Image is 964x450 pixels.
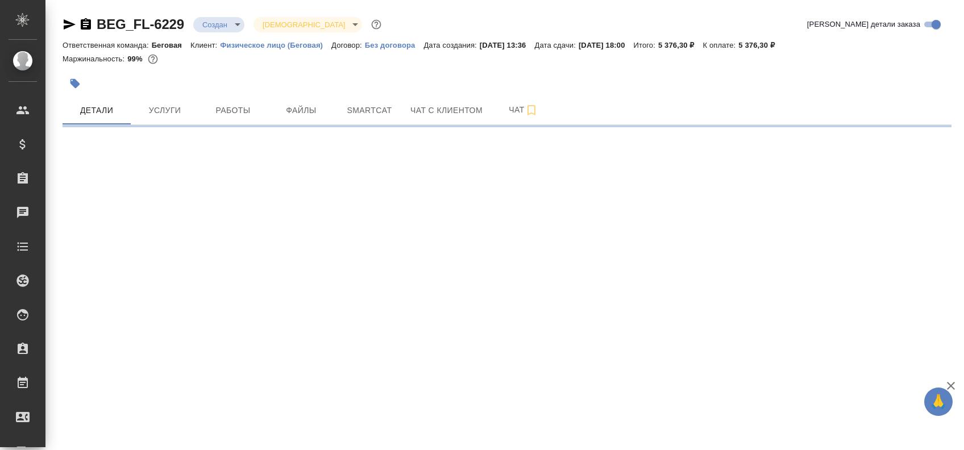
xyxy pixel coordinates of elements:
[410,103,483,118] span: Чат с клиентом
[369,17,384,32] button: Доп статусы указывают на важность/срочность заказа
[138,103,192,118] span: Услуги
[658,41,703,49] p: 5 376,30 ₽
[924,388,953,416] button: 🙏
[738,41,783,49] p: 5 376,30 ₽
[534,41,578,49] p: Дата сдачи:
[703,41,739,49] p: К оплате:
[365,41,424,49] p: Без договора
[199,20,231,30] button: Создан
[193,17,244,32] div: Создан
[525,103,538,117] svg: Подписаться
[274,103,329,118] span: Файлы
[63,71,88,96] button: Добавить тэг
[807,19,920,30] span: [PERSON_NAME] детали заказа
[342,103,397,118] span: Smartcat
[63,41,152,49] p: Ответственная команда:
[331,41,365,49] p: Договор:
[190,41,220,49] p: Клиент:
[152,41,190,49] p: Беговая
[69,103,124,118] span: Детали
[423,41,479,49] p: Дата создания:
[579,41,634,49] p: [DATE] 18:00
[634,41,658,49] p: Итого:
[206,103,260,118] span: Работы
[220,40,331,49] a: Физическое лицо (Беговая)
[254,17,362,32] div: Создан
[127,55,145,63] p: 99%
[97,16,184,32] a: BEG_FL-6229
[496,103,551,117] span: Чат
[480,41,535,49] p: [DATE] 13:36
[259,20,348,30] button: [DEMOGRAPHIC_DATA]
[63,55,127,63] p: Маржинальность:
[929,390,948,414] span: 🙏
[63,18,76,31] button: Скопировать ссылку для ЯМессенджера
[146,52,160,66] button: 63.60 RUB;
[365,40,424,49] a: Без договора
[79,18,93,31] button: Скопировать ссылку
[220,41,331,49] p: Физическое лицо (Беговая)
